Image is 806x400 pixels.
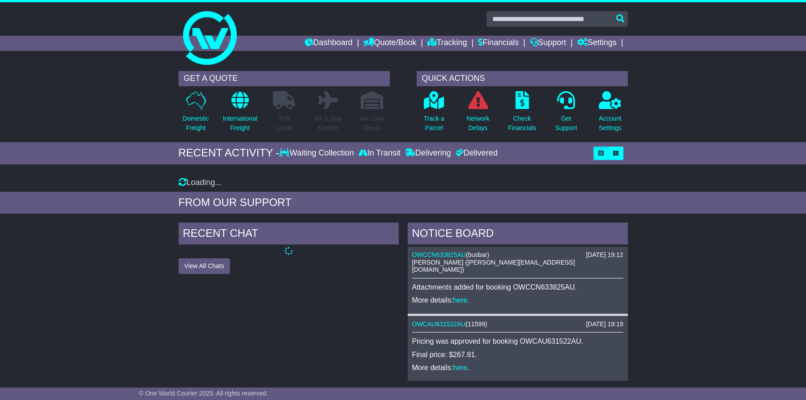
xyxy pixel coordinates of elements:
[179,223,399,247] div: RECENT CHAT
[586,251,623,259] div: [DATE] 19:12
[412,251,466,258] a: OWCCN633825AU
[577,36,617,51] a: Settings
[555,114,577,133] p: Get Support
[179,178,628,188] div: Loading...
[403,148,453,158] div: Delivering
[417,71,628,86] div: QUICK ACTIONS
[508,114,536,133] p: Check Financials
[412,363,623,372] p: More details: .
[466,114,489,133] p: Network Delays
[599,114,622,133] p: Account Settings
[507,91,537,138] a: CheckFinancials
[423,91,445,138] a: Track aParcel
[468,251,487,258] span: busbar
[412,251,623,259] div: ( )
[453,148,498,158] div: Delivered
[279,148,356,158] div: Waiting Collection
[453,364,467,371] a: here
[408,223,628,247] div: NOTICE BOARD
[586,320,623,328] div: [DATE] 19:19
[305,36,353,51] a: Dashboard
[412,337,623,345] p: Pricing was approved for booking OWCAU631522AU.
[179,258,230,274] button: View All Chats
[530,36,566,51] a: Support
[139,390,268,397] span: © One World Courier 2025. All rights reserved.
[412,320,623,328] div: ( )
[424,114,444,133] p: Track a Parcel
[182,91,209,138] a: DomesticFreight
[273,114,295,133] p: Full Loads
[412,259,575,274] span: [PERSON_NAME] ([PERSON_NAME][EMAIL_ADDRESS][DOMAIN_NAME])
[412,283,623,291] p: Attachments added for booking OWCCN633825AU.
[468,320,485,328] span: 11599
[179,196,628,209] div: FROM OUR SUPPORT
[179,71,390,86] div: GET A QUOTE
[179,147,280,160] div: RECENT ACTIVITY -
[360,114,384,133] p: Air / Sea Depot
[412,320,466,328] a: OWCAU631522AU
[222,91,258,138] a: InternationalFreight
[427,36,467,51] a: Tracking
[466,91,490,138] a: NetworkDelays
[183,114,209,133] p: Domestic Freight
[478,36,519,51] a: Financials
[223,114,257,133] p: International Freight
[356,148,403,158] div: In Transit
[315,114,341,133] p: Air & Sea Freight
[412,350,623,359] p: Final price: $267.91.
[554,91,577,138] a: GetSupport
[363,36,416,51] a: Quote/Book
[598,91,622,138] a: AccountSettings
[453,296,467,304] a: here
[412,296,623,304] p: More details: .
